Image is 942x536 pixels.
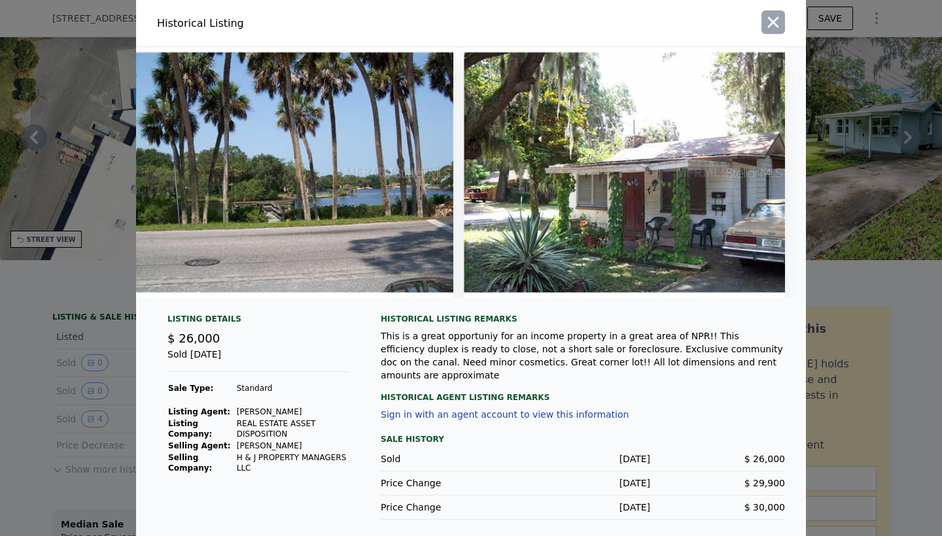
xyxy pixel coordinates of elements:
[381,431,785,447] div: Sale History
[167,331,220,345] span: $ 26,000
[744,478,785,488] span: $ 29,900
[515,477,650,490] div: [DATE]
[168,384,213,393] strong: Sale Type:
[157,16,466,31] div: Historical Listing
[515,501,650,514] div: [DATE]
[131,47,453,298] img: Property Img
[381,409,629,420] button: Sign in with an agent account to view this information
[168,407,230,416] strong: Listing Agent:
[381,477,515,490] div: Price Change
[515,452,650,465] div: [DATE]
[167,348,349,372] div: Sold [DATE]
[381,452,515,465] div: Sold
[168,441,231,450] strong: Selling Agent:
[236,418,349,440] td: REAL ESTATE ASSET DISPOSITION
[464,47,786,298] img: Property Img
[236,452,349,474] td: H & J PROPERTY MANAGERS LLC
[168,453,212,473] strong: Selling Company:
[168,419,212,439] strong: Listing Company:
[381,382,785,403] div: Historical Agent Listing Remarks
[236,440,349,452] td: [PERSON_NAME]
[381,314,785,324] div: Historical Listing remarks
[236,382,349,394] td: Standard
[236,406,349,418] td: [PERSON_NAME]
[381,501,515,514] div: Price Change
[744,502,785,512] span: $ 30,000
[381,329,785,382] div: This is a great opportuniy for an income property in a great area of NPR!! This efficiency duplex...
[167,314,349,329] div: Listing Details
[744,454,785,464] span: $ 26,000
